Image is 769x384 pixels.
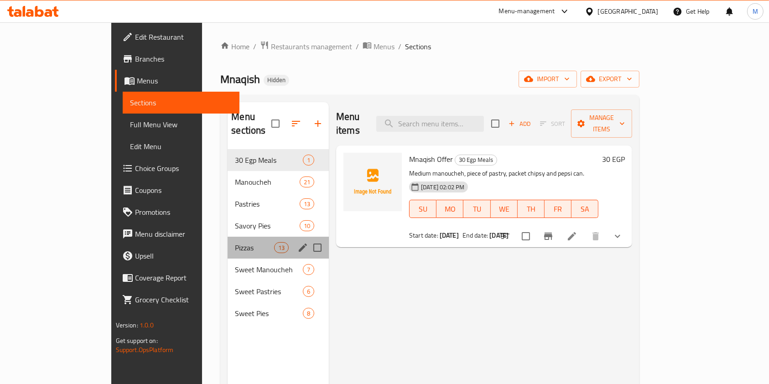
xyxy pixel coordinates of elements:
h2: Menu items [336,110,365,137]
span: Sort sections [285,113,307,135]
div: items [303,308,314,319]
span: Edit Restaurant [135,31,233,42]
h2: Menu sections [231,110,271,137]
div: Sweet Pies [235,308,303,319]
span: End date: [462,229,488,241]
span: Version: [116,319,138,331]
span: 1.0.0 [140,319,154,331]
button: Branch-specific-item [537,225,559,247]
button: delete [585,225,607,247]
span: SU [413,202,433,216]
a: Full Menu View [123,114,240,135]
span: Select section [486,114,505,133]
button: FR [545,200,572,218]
p: Medium manoucheh, piece of pastry, packet chipsy and pepsi can. [409,168,598,179]
span: Sections [130,97,233,108]
span: Pizzas [235,242,274,253]
svg: Show Choices [612,231,623,242]
div: Sweet Pies8 [228,302,329,324]
span: SA [575,202,595,216]
span: Hidden [264,76,289,84]
span: MO [440,202,460,216]
span: import [526,73,570,85]
a: Menus [115,70,240,92]
span: Sections [405,41,431,52]
div: Manoucheh21 [228,171,329,193]
span: 21 [300,178,314,187]
span: TH [521,202,541,216]
button: TH [518,200,545,218]
span: 30 Egp Meals [455,155,497,165]
span: 13 [275,244,288,252]
button: TU [463,200,490,218]
span: Pastries [235,198,299,209]
button: MO [436,200,463,218]
span: Upsell [135,250,233,261]
span: 13 [300,200,314,208]
div: Hidden [264,75,289,86]
div: 30 Egp Meals [455,155,497,166]
span: 7 [303,265,314,274]
div: 30 Egp Meals1 [228,149,329,171]
input: search [376,116,484,132]
button: SA [572,200,598,218]
span: FR [548,202,568,216]
span: Select all sections [266,114,285,133]
nav: Menu sections [228,145,329,328]
span: Manoucheh [235,176,299,187]
a: Branches [115,48,240,70]
span: Coverage Report [135,272,233,283]
a: Support.OpsPlatform [116,344,174,356]
span: Choice Groups [135,163,233,174]
div: items [274,242,289,253]
div: items [303,264,314,275]
span: 10 [300,222,314,230]
a: Promotions [115,201,240,223]
span: Sweet Manoucheh [235,264,303,275]
div: Menu-management [499,6,555,17]
div: items [303,286,314,297]
span: export [588,73,632,85]
span: Add item [505,117,534,131]
span: Start date: [409,229,438,241]
span: M [753,6,758,16]
a: Menu disclaimer [115,223,240,245]
span: Sweet Pastries [235,286,303,297]
img: Mnaqish Offer [343,153,402,211]
span: Select to update [516,227,535,246]
span: Promotions [135,207,233,218]
button: Add section [307,113,329,135]
div: 30 Egp Meals [235,155,303,166]
h6: 30 EGP [602,153,625,166]
div: Savory Pies10 [228,215,329,237]
span: Menus [374,41,395,52]
a: Restaurants management [260,41,352,52]
div: [GEOGRAPHIC_DATA] [598,6,658,16]
a: Coverage Report [115,267,240,289]
span: Restaurants management [271,41,352,52]
button: SU [409,200,436,218]
a: Grocery Checklist [115,289,240,311]
span: Branches [135,53,233,64]
div: Pizzas13edit [228,237,329,259]
button: import [519,71,577,88]
span: 8 [303,309,314,318]
a: Edit Restaurant [115,26,240,48]
a: Choice Groups [115,157,240,179]
div: items [300,198,314,209]
span: Menus [137,75,233,86]
span: Menu disclaimer [135,228,233,239]
button: Manage items [571,109,632,138]
span: 1 [303,156,314,165]
a: Menus [363,41,395,52]
span: Savory Pies [235,220,299,231]
span: Mnaqish [220,69,260,89]
b: [DATE] [489,229,509,241]
span: WE [494,202,514,216]
div: items [300,176,314,187]
span: 6 [303,287,314,296]
button: sort-choices [494,225,516,247]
